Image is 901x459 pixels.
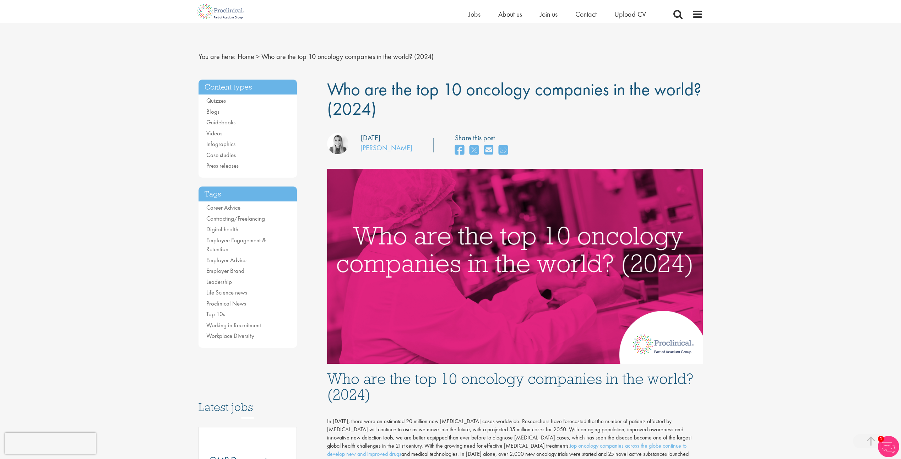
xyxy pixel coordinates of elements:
a: Contact [575,10,597,19]
a: Digital health [206,225,238,233]
div: [DATE] [361,133,380,143]
a: Employer Brand [206,267,244,275]
a: Life Science news [206,288,247,296]
a: top oncology companies across the globe continue to develop new and improved drugs [327,442,686,458]
a: share on twitter [470,143,479,158]
a: Quizzes [206,97,226,104]
a: Press releases [206,162,239,169]
span: 1 [878,436,884,442]
h3: Tags [199,187,297,202]
a: Upload CV [614,10,646,19]
span: You are here: [199,52,236,61]
h1: Who are the top 10 oncology companies in the world? (2024) [327,371,703,402]
a: Infographics [206,140,235,148]
a: About us [498,10,522,19]
a: share on email [484,143,493,158]
h3: Latest jobs [199,383,297,418]
iframe: reCAPTCHA [5,433,96,454]
a: share on facebook [455,143,464,158]
a: Jobs [468,10,481,19]
a: Leadership [206,278,232,286]
img: Chatbot [878,436,899,457]
a: Career Advice [206,204,240,211]
a: Employee Engagement & Retention [206,236,266,253]
span: Who are the top 10 oncology companies in the world? (2024) [327,78,701,120]
a: Proclinical News [206,299,246,307]
a: Top 10s [206,310,225,318]
img: Hannah Burke [327,133,348,154]
a: Blogs [206,108,219,115]
h3: Content types [199,80,297,95]
span: Who are the top 10 oncology companies in the world? (2024) [261,52,434,61]
a: Contracting/Freelancing [206,215,265,222]
a: Employer Advice [206,256,246,264]
a: Join us [540,10,558,19]
a: Case studies [206,151,236,159]
a: breadcrumb link [238,52,254,61]
a: [PERSON_NAME] [360,143,412,152]
a: Videos [206,129,222,137]
a: Guidebooks [206,118,235,126]
a: Workplace Diversity [206,332,254,340]
label: Share this post [455,133,511,143]
span: > [256,52,260,61]
a: Working in Recruitment [206,321,261,329]
a: share on whats app [499,143,508,158]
